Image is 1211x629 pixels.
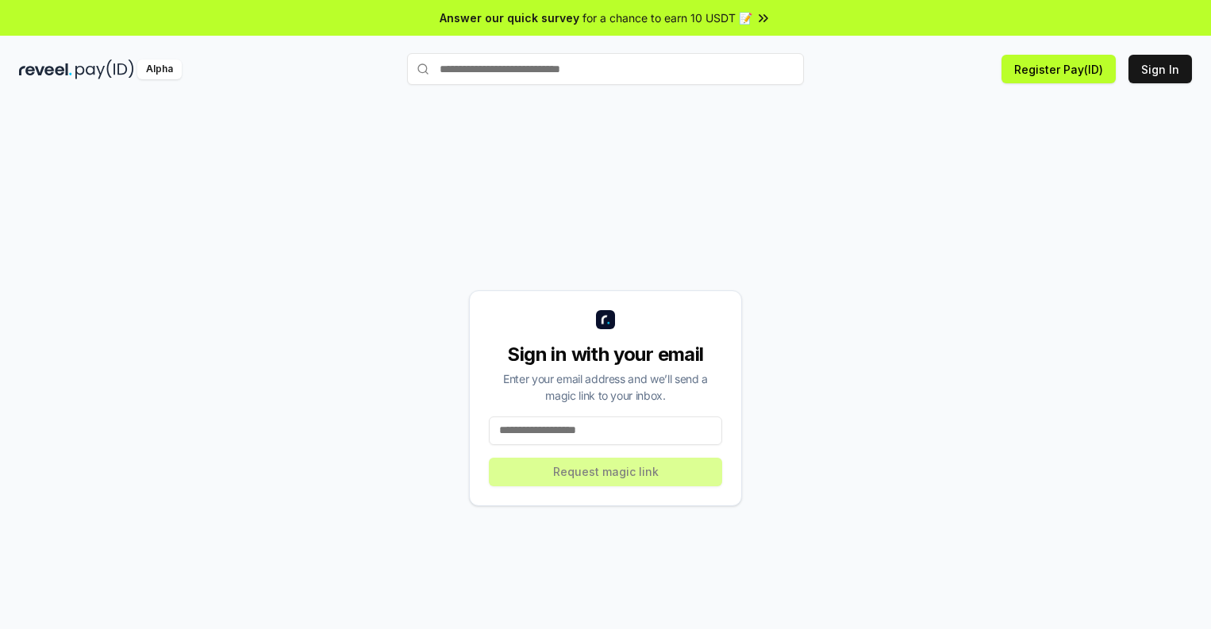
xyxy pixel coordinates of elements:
img: reveel_dark [19,59,72,79]
img: pay_id [75,59,134,79]
button: Register Pay(ID) [1001,55,1116,83]
div: Alpha [137,59,182,79]
div: Enter your email address and we’ll send a magic link to your inbox. [489,370,722,404]
button: Sign In [1128,55,1192,83]
img: logo_small [596,310,615,329]
span: Answer our quick survey [440,10,579,26]
div: Sign in with your email [489,342,722,367]
span: for a chance to earn 10 USDT 📝 [582,10,752,26]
